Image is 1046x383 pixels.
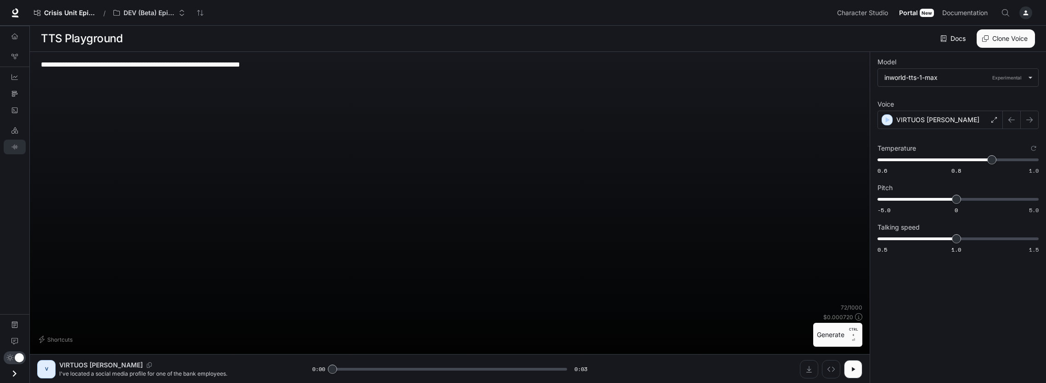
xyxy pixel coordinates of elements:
[877,246,887,253] span: 0.5
[899,7,918,19] span: Portal
[877,206,890,214] span: -5.0
[841,304,862,311] p: 72 / 1000
[877,185,893,191] p: Pitch
[848,327,859,338] p: CTRL +
[4,49,26,64] a: Graph Registry
[823,313,853,321] p: $ 0.000720
[4,364,25,383] button: Open drawer
[878,69,1038,86] div: inworld-tts-1-maxExperimental
[877,101,894,107] p: Voice
[822,360,840,378] button: Inspect
[939,4,995,22] a: Documentation
[895,4,938,22] a: PortalNew
[951,246,961,253] span: 1.0
[44,9,96,17] span: Crisis Unit Episode 1
[59,370,290,377] p: I've located a social media profile for one of the bank employees.
[951,167,961,175] span: 0.8
[955,206,958,214] span: 0
[124,9,175,17] p: DEV (Beta) Episode 1 - Crisis Unit
[813,323,862,347] button: GenerateCTRL +⏎
[4,123,26,138] a: LLM Playground
[4,317,26,332] a: Documentation
[4,103,26,118] a: Logs
[977,29,1035,48] button: Clone Voice
[877,167,887,175] span: 0.6
[1029,143,1039,153] button: Reset to default
[920,9,934,17] div: New
[877,59,896,65] p: Model
[30,4,100,22] a: Crisis Unit Episode 1
[574,365,587,374] span: 0:03
[41,29,123,48] h1: TTS Playground
[109,4,189,22] button: Open workspace menu
[143,362,156,368] button: Copy Voice ID
[837,7,888,19] span: Character Studio
[4,86,26,101] a: Traces
[4,334,26,349] a: Feedback
[1029,167,1039,175] span: 1.0
[996,4,1015,22] button: Open Command Menu
[4,140,26,154] a: TTS Playground
[100,8,109,18] div: /
[191,4,209,22] button: Sync workspaces
[1029,206,1039,214] span: 5.0
[848,327,859,343] p: ⏎
[1029,246,1039,253] span: 1.5
[4,29,26,44] a: Overview
[39,362,54,377] div: V
[877,145,916,152] p: Temperature
[884,73,1024,82] div: inworld-tts-1-max
[833,4,894,22] a: Character Studio
[15,352,24,362] span: Dark mode toggle
[942,7,988,19] span: Documentation
[877,224,920,231] p: Talking speed
[939,29,969,48] a: Docs
[37,332,76,347] button: Shortcuts
[896,115,979,124] p: VIRTUOS [PERSON_NAME]
[59,360,143,370] p: VIRTUOS [PERSON_NAME]
[4,70,26,84] a: Dashboards
[990,73,1024,82] p: Experimental
[312,365,325,374] span: 0:00
[800,360,818,378] button: Download audio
